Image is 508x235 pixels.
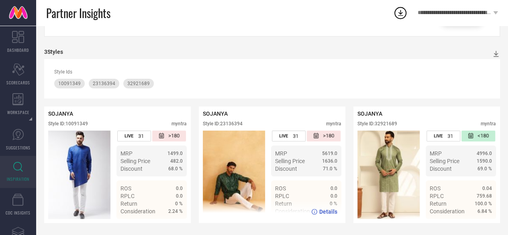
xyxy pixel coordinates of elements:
[168,133,180,139] span: >180
[203,121,243,127] div: Style ID: 23136394
[203,131,265,219] div: Click to view image
[275,193,289,199] span: RPLC
[323,166,337,172] span: 71.0 %
[165,223,183,229] span: Details
[152,131,186,141] div: Number of days since the style was first listed on the platform
[430,185,441,192] span: ROS
[307,131,341,141] div: Number of days since the style was first listed on the platform
[58,81,81,86] span: 10091349
[6,80,30,86] span: SCORECARDS
[176,193,183,199] span: 0.0
[477,151,492,156] span: 4996.0
[319,208,337,215] span: Details
[430,193,444,199] span: RPLC
[477,193,492,199] span: 759.68
[357,110,382,117] span: SOJANYA
[120,158,150,164] span: Selling Price
[466,223,492,229] a: Details
[331,193,337,199] span: 0.0
[477,158,492,164] span: 1590.0
[117,131,151,141] div: Number of days the style has been live on the platform
[474,223,492,229] span: Details
[275,158,305,164] span: Selling Price
[275,150,287,157] span: MRP
[322,158,337,164] span: 1636.0
[171,121,187,127] div: myntra
[477,208,492,214] span: 6.84 %
[175,201,183,206] span: 0 %
[331,186,337,191] span: 0.0
[434,133,443,139] span: LIVE
[323,133,334,139] span: >180
[54,69,490,75] div: Style Ids
[430,200,447,207] span: Return
[311,208,337,215] a: Details
[7,47,29,53] span: DASHBOARD
[120,200,137,207] span: Return
[48,131,110,219] div: Click to view image
[275,166,297,172] span: Discount
[124,133,133,139] span: LIVE
[447,133,453,139] span: 31
[482,186,492,191] span: 0.04
[475,201,492,206] span: 100.0 %
[48,121,88,127] div: Style ID: 10091349
[279,133,288,139] span: LIVE
[461,131,495,141] div: Number of days since the style was first listed on the platform
[357,121,397,127] div: Style ID: 32921689
[120,166,143,172] span: Discount
[127,81,150,86] span: 32921689
[477,133,489,139] span: <180
[120,185,131,192] span: ROS
[44,49,63,55] div: 3 Styles
[430,158,459,164] span: Selling Price
[176,186,183,191] span: 0.0
[7,176,29,182] span: INSPIRATION
[477,166,492,172] span: 69.0 %
[48,110,73,117] span: SOJANYA
[393,6,408,20] div: Open download list
[275,185,286,192] span: ROS
[326,121,341,127] div: myntra
[167,151,183,156] span: 1499.0
[426,131,460,141] div: Number of days the style has been live on the platform
[93,81,115,86] span: 23136394
[430,150,442,157] span: MRP
[138,133,144,139] span: 31
[481,121,496,127] div: myntra
[48,131,110,219] img: Style preview image
[203,110,228,117] span: SOJANYA
[293,133,298,139] span: 31
[170,158,183,164] span: 482.0
[430,166,452,172] span: Discount
[322,151,337,156] span: 5619.0
[120,193,135,199] span: RPLC
[203,131,265,219] img: Style preview image
[120,208,155,215] span: Consideration
[168,166,183,172] span: 68.0 %
[6,145,31,151] span: SUGGESTIONS
[7,109,29,115] span: WORKSPACE
[430,208,465,215] span: Consideration
[120,150,133,157] span: MRP
[357,131,420,219] div: Click to view image
[6,210,31,216] span: CDC INSIGHTS
[157,223,183,229] a: Details
[357,131,420,219] img: Style preview image
[46,5,110,21] span: Partner Insights
[168,208,183,214] span: 2.24 %
[272,131,306,141] div: Number of days the style has been live on the platform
